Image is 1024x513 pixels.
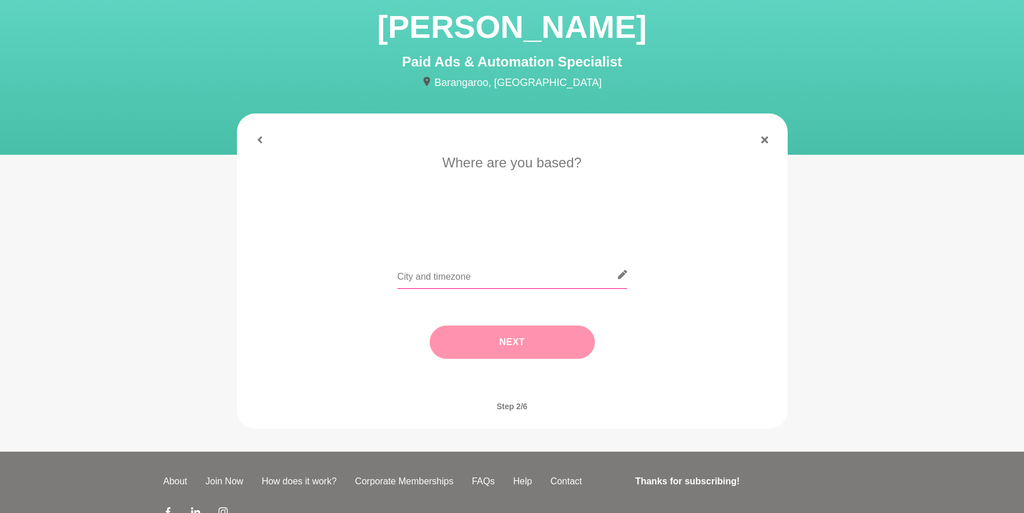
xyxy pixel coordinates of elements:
input: City and timezone [398,261,627,289]
h4: Thanks for subscribing! [635,475,854,488]
a: Help [504,475,541,488]
h4: Paid Ads & Automation Specialist [237,53,788,71]
a: Corporate Memberships [346,475,463,488]
span: Step 2/6 [483,389,542,424]
a: FAQs [462,475,504,488]
a: About [154,475,197,488]
a: Contact [541,475,591,488]
a: Join Now [196,475,252,488]
p: Where are you based? [253,152,772,173]
p: Barangaroo, [GEOGRAPHIC_DATA] [237,75,788,91]
h1: [PERSON_NAME] [237,5,788,49]
a: How does it work? [252,475,346,488]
